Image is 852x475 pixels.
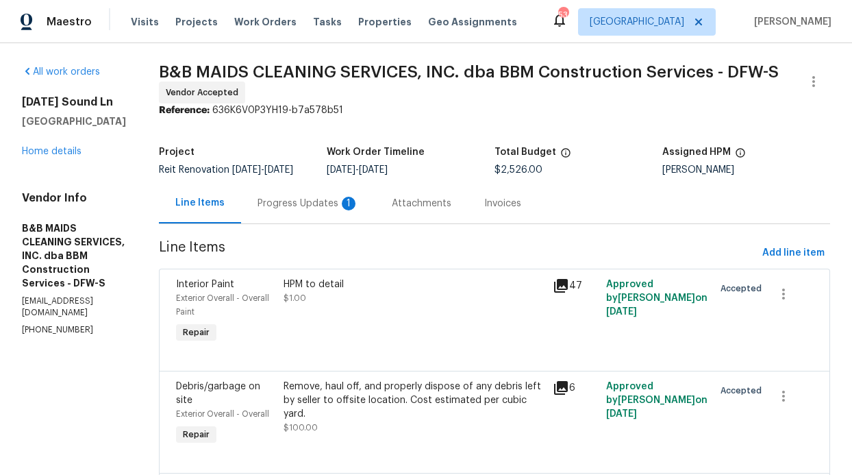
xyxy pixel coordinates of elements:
[159,147,195,157] h5: Project
[358,15,412,29] span: Properties
[234,15,297,29] span: Work Orders
[284,294,306,302] span: $1.00
[327,147,425,157] h5: Work Order Timeline
[258,197,359,210] div: Progress Updates
[558,8,568,22] div: 53
[392,197,451,210] div: Attachments
[327,165,388,175] span: -
[159,106,210,115] b: Reference:
[177,326,215,339] span: Repair
[327,165,355,175] span: [DATE]
[166,86,244,99] span: Vendor Accepted
[232,165,293,175] span: -
[159,103,830,117] div: 636K6V0P3YH19-b7a578b51
[749,15,831,29] span: [PERSON_NAME]
[22,295,126,319] p: [EMAIL_ADDRESS][DOMAIN_NAME]
[484,197,521,210] div: Invoices
[313,17,342,27] span: Tasks
[176,294,269,316] span: Exterior Overall - Overall Paint
[494,165,542,175] span: $2,526.00
[553,278,598,294] div: 47
[131,15,159,29] span: Visits
[662,147,731,157] h5: Assigned HPM
[264,165,293,175] span: [DATE]
[22,147,82,156] a: Home details
[606,280,707,317] span: Approved by [PERSON_NAME] on
[284,424,318,432] span: $100.00
[553,380,598,396] div: 6
[606,382,707,419] span: Approved by [PERSON_NAME] on
[762,245,825,262] span: Add line item
[47,15,92,29] span: Maestro
[176,410,269,418] span: Exterior Overall - Overall
[22,191,126,205] h4: Vendor Info
[560,147,571,165] span: The total cost of line items that have been proposed by Opendoor. This sum includes line items th...
[22,67,100,77] a: All work orders
[721,282,767,295] span: Accepted
[177,428,215,441] span: Repair
[735,147,746,165] span: The hpm assigned to this work order.
[721,384,767,398] span: Accepted
[22,221,126,290] h5: B&B MAIDS CLEANING SERVICES, INC. dba BBM Construction Services - DFW-S
[428,15,517,29] span: Geo Assignments
[175,15,218,29] span: Projects
[757,241,830,266] button: Add line item
[175,196,225,210] div: Line Items
[22,114,126,128] h5: [GEOGRAPHIC_DATA]
[606,409,637,419] span: [DATE]
[606,307,637,317] span: [DATE]
[590,15,684,29] span: [GEOGRAPHIC_DATA]
[176,382,260,405] span: Debris/garbage on site
[159,165,293,175] span: Reit Renovation
[232,165,261,175] span: [DATE]
[159,64,779,80] span: B&B MAIDS CLEANING SERVICES, INC. dba BBM Construction Services - DFW-S
[284,278,544,291] div: HPM to detail
[662,165,830,175] div: [PERSON_NAME]
[22,95,126,109] h2: [DATE] Sound Ln
[494,147,556,157] h5: Total Budget
[359,165,388,175] span: [DATE]
[176,280,234,289] span: Interior Paint
[284,380,544,421] div: Remove, haul off, and properly dispose of any debris left by seller to offsite location. Cost est...
[342,197,355,210] div: 1
[159,241,757,266] span: Line Items
[22,324,126,336] p: [PHONE_NUMBER]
